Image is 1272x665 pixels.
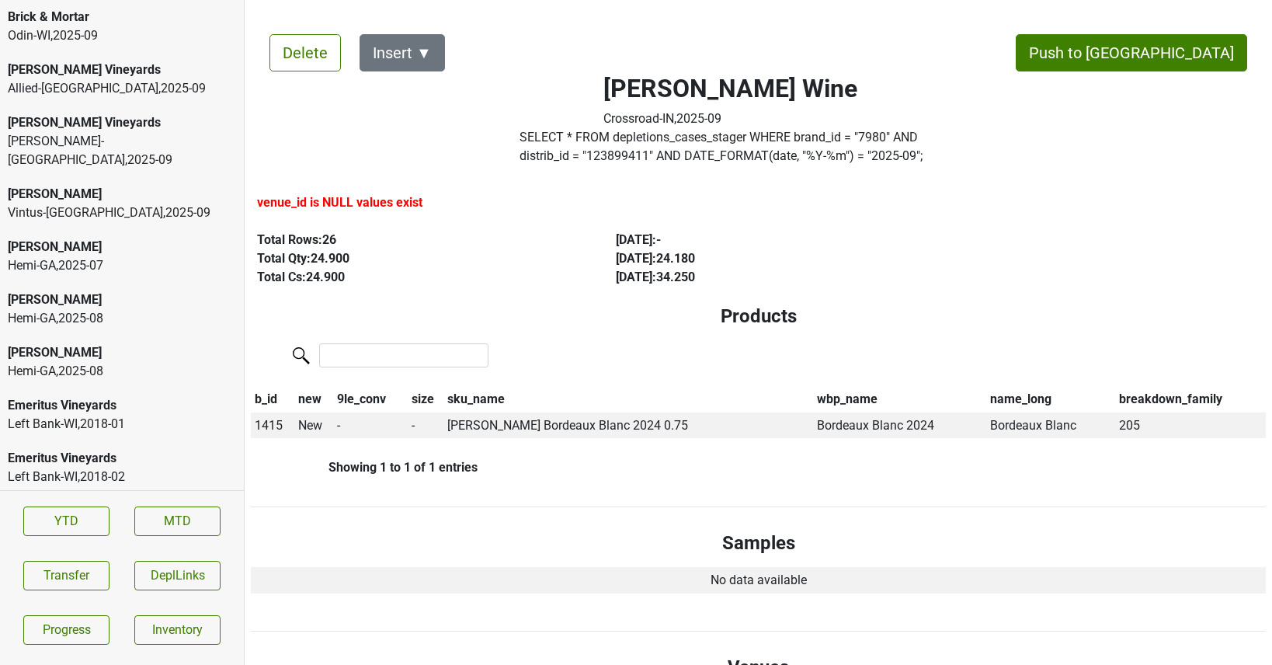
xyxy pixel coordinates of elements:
th: b_id: activate to sort column descending [251,386,294,413]
div: [PERSON_NAME]-[GEOGRAPHIC_DATA] , 2025 - 09 [8,132,236,169]
button: Delete [269,34,341,71]
div: Brick & Mortar [8,8,236,26]
th: sku_name: activate to sort column ascending [444,386,813,413]
div: [PERSON_NAME] [8,343,236,362]
div: Hemi-GA , 2025 - 08 [8,309,236,328]
td: No data available [251,567,1266,594]
div: [PERSON_NAME] [8,238,236,256]
div: [PERSON_NAME] [8,185,236,204]
span: 1415 [255,418,283,433]
div: Emeritus Vineyards [8,449,236,468]
div: Total Cs: 24.900 [257,268,580,287]
div: Left Bank-WI , 2018 - 02 [8,468,236,486]
div: Emeritus Vineyards [8,396,236,415]
button: Push to [GEOGRAPHIC_DATA] [1016,34,1247,71]
div: Allied-[GEOGRAPHIC_DATA] , 2025 - 09 [8,79,236,98]
th: name_long: activate to sort column ascending [986,386,1114,413]
a: MTD [134,507,221,536]
th: breakdown_family: activate to sort column ascending [1115,386,1266,413]
button: DeplLinks [134,561,221,590]
h2: [PERSON_NAME] Wine [603,74,857,103]
a: YTD [23,507,109,536]
div: Hemi-GA , 2025 - 07 [8,256,236,275]
div: Vintus-[GEOGRAPHIC_DATA] , 2025 - 09 [8,204,236,222]
td: - [408,413,444,439]
button: Insert ▼ [360,34,445,71]
label: Click to copy query [520,128,941,165]
div: [DATE] : 34.250 [616,268,939,287]
th: 9le_conv: activate to sort column ascending [333,386,408,413]
label: venue_id is NULL values exist [257,193,422,212]
td: Bordeaux Blanc 2024 [813,413,986,439]
div: Odin-WI , 2025 - 09 [8,26,236,45]
div: Crossroad-IN , 2025 - 09 [603,110,857,128]
h4: Samples [263,532,1253,555]
a: Progress [23,615,109,645]
div: Total Qty: 24.900 [257,249,580,268]
td: 205 [1115,413,1266,439]
div: Left Bank-WI , 2018 - 01 [8,415,236,433]
th: wbp_name: activate to sort column ascending [813,386,986,413]
div: Total Rows: 26 [257,231,580,249]
div: Hemi-GA , 2025 - 08 [8,362,236,381]
th: size: activate to sort column ascending [408,386,444,413]
div: [PERSON_NAME] [8,291,236,309]
div: [DATE] : 24.180 [616,249,939,268]
td: - [333,413,408,439]
button: Transfer [23,561,109,590]
td: [PERSON_NAME] Bordeaux Blanc 2024 0.75 [444,413,813,439]
div: Showing 1 to 1 of 1 entries [251,460,478,475]
h4: Products [263,305,1253,328]
th: new: activate to sort column ascending [294,386,333,413]
div: [PERSON_NAME] Vineyards [8,61,236,79]
td: New [294,413,333,439]
a: Inventory [134,615,221,645]
div: [DATE] : - [616,231,939,249]
div: [PERSON_NAME] Vineyards [8,113,236,132]
td: Bordeaux Blanc [986,413,1114,439]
